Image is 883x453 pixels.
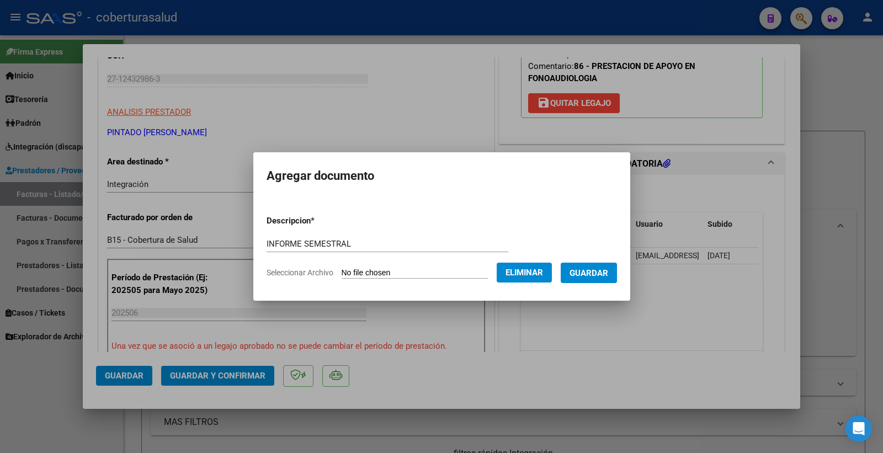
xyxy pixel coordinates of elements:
button: Eliminar [497,263,552,283]
span: Eliminar [506,268,543,278]
div: Open Intercom Messenger [845,415,872,442]
p: Descripcion [267,215,372,227]
button: Guardar [561,263,617,283]
span: Guardar [570,268,608,278]
h2: Agregar documento [267,166,617,186]
span: Seleccionar Archivo [267,268,333,277]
